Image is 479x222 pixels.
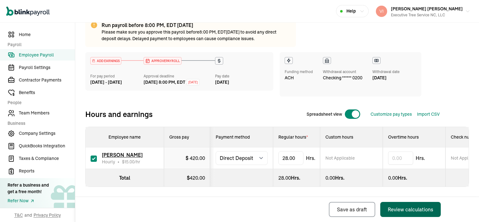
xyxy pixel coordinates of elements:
span: Regular hours [278,134,308,140]
div: Refer a business and get a free month! [8,182,49,195]
input: TextInput [278,151,303,165]
div: Withdrawal date [372,69,400,75]
div: [DATE] 8:00 PM, EDT [144,79,185,86]
span: [DATE] [188,80,198,85]
div: Pay date [215,73,268,79]
div: Approval deadline [144,73,212,79]
span: Contractor Payments [19,77,75,83]
div: Executive Tree Service NC, LLC [391,12,463,18]
span: Payment method [216,134,250,140]
div: Hrs. [325,174,377,182]
span: Benefits [19,89,75,96]
div: Total [91,174,159,182]
iframe: Chat Widget [448,192,479,222]
span: 28.00 [278,175,291,181]
div: ADD EARNINGS [91,57,121,64]
span: • [118,159,119,165]
div: [DATE] [372,75,400,81]
button: Import CSV [417,111,440,118]
div: Withdrawal account [323,69,362,75]
span: Run payroll before 8:00 PM, EDT [DATE] [102,22,193,28]
div: Custom hours [325,134,377,140]
span: Hrs. [306,154,315,162]
span: 0.00 [388,175,398,181]
span: Reports [19,168,75,174]
span: 15.00 [124,159,134,165]
div: [DATE] [215,79,268,86]
span: Spreadsheet view [307,111,342,118]
span: Hrs. [416,154,425,162]
span: Hourly [102,159,115,165]
span: [PERSON_NAME] [PERSON_NAME] [391,6,463,12]
span: Not Applicable [325,155,355,161]
span: Privacy Policy [34,212,61,218]
span: Employee Payroll [19,52,75,58]
button: Help [336,5,369,17]
div: Funding method [285,69,313,75]
div: $ [169,174,205,182]
input: 0.00 [388,151,413,165]
span: QuickBooks Integration [19,143,75,149]
button: [PERSON_NAME] [PERSON_NAME]Executive Tree Service NC, LLC [373,3,473,19]
div: [DATE] - [DATE] [90,79,144,86]
div: Hrs. [278,174,315,182]
span: Payroll Settings [19,64,75,71]
span: 420.00 [190,155,205,161]
span: ACH [285,75,294,81]
span: Overtime hours [388,134,419,140]
button: Review calculations [380,202,441,217]
span: T&C [14,212,23,218]
p: Please make sure you approve this payroll before 8:00 PM, EDT [DATE] to avoid any direct deposit ... [102,29,291,42]
button: Save as draft [329,202,375,217]
span: Help [346,8,356,14]
span: Team Members [19,110,75,116]
div: Gross pay [169,134,205,140]
span: $ [122,159,134,165]
span: Home [19,31,75,38]
div: For pay period [90,73,144,79]
div: $ [186,154,205,162]
span: 0.00 [325,175,335,181]
span: Business [8,120,71,127]
nav: Global [6,2,50,20]
span: Taxes & Compliance [19,155,75,162]
div: Hrs. [388,174,440,182]
span: [PERSON_NAME] [102,152,143,158]
span: People [8,99,71,106]
span: APPROVE PAYROLL [150,59,180,63]
span: Payroll [8,41,71,48]
span: Hours and earnings [85,109,153,119]
span: Company Settings [19,130,75,137]
div: Review calculations [388,206,433,213]
span: 420.00 [190,175,205,181]
button: Customize pay types [371,111,412,118]
div: Save as draft [337,206,367,213]
a: Refer Now [8,198,49,204]
span: Employee name [108,134,141,140]
span: /hr [122,159,140,165]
